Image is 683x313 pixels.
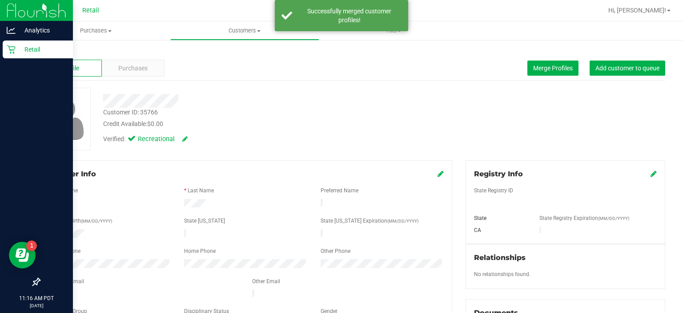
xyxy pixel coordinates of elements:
inline-svg: Analytics [7,26,16,35]
label: Home Phone [184,247,216,255]
span: (MM/DD/YYYY) [387,219,418,224]
a: Customers [170,21,319,40]
span: Purchases [118,64,148,73]
a: Purchases [21,21,170,40]
span: Relationships [474,253,526,262]
span: Purchases [21,27,170,35]
span: $0.00 [147,120,163,127]
div: Verified: [103,134,188,144]
button: Add customer to queue [590,61,665,76]
div: CA [467,226,533,234]
span: Retail [82,7,99,14]
label: Last Name [188,187,214,195]
label: State [US_STATE] Expiration [321,217,418,225]
span: Add customer to queue [595,65,659,72]
iframe: Resource center unread badge [26,240,37,251]
div: Customer ID: 35766 [103,108,158,117]
p: [DATE] [4,302,69,309]
span: Merge Profiles [533,65,573,72]
label: State Registry ID [474,187,513,195]
label: Other Email [252,277,280,285]
button: Merge Profiles [527,61,579,76]
span: Registry Info [474,170,523,178]
span: Recreational [138,134,173,144]
p: Retail [16,44,69,55]
span: Hi, [PERSON_NAME]! [608,7,666,14]
p: Analytics [16,25,69,36]
span: (MM/DD/YYYY) [598,216,629,221]
iframe: Resource center [9,242,36,268]
div: Credit Available: [103,119,410,129]
div: Successfully merged customer profiles! [297,7,402,24]
label: Date of Birth [51,217,112,225]
div: State [467,214,533,222]
label: No relationships found. [474,270,530,278]
span: Customers [171,27,319,35]
label: Preferred Name [321,187,358,195]
label: Other Phone [321,247,350,255]
span: (MM/DD/YYYY) [81,219,112,224]
label: State Registry Expiration [539,214,629,222]
label: State [US_STATE] [184,217,225,225]
inline-svg: Retail [7,45,16,54]
p: 11:16 AM PDT [4,294,69,302]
